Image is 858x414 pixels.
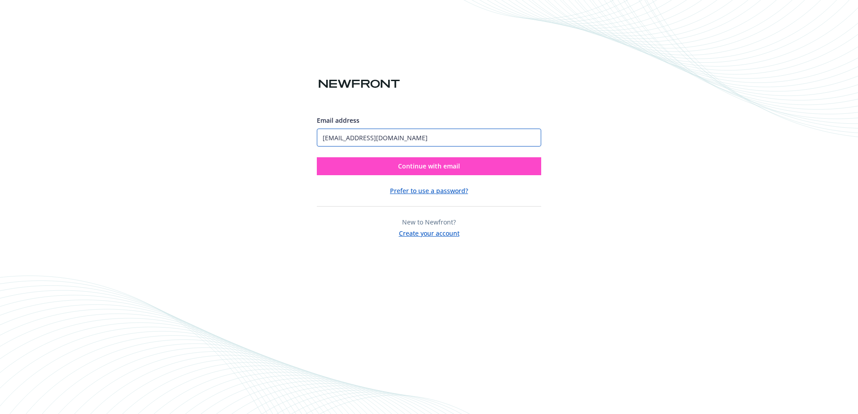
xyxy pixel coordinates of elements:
[399,227,460,238] button: Create your account
[398,162,460,170] span: Continue with email
[317,76,402,92] img: Newfront logo
[390,186,468,195] button: Prefer to use a password?
[317,157,541,175] button: Continue with email
[402,218,456,226] span: New to Newfront?
[317,116,359,125] span: Email address
[317,129,541,147] input: Enter your email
